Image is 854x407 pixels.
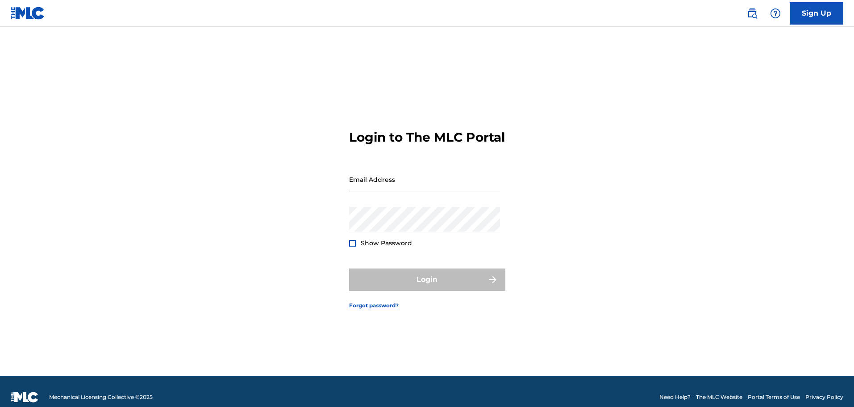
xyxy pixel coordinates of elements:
[349,130,505,145] h3: Login to The MLC Portal
[659,393,691,401] a: Need Help?
[770,8,781,19] img: help
[743,4,761,22] a: Public Search
[49,393,153,401] span: Mechanical Licensing Collective © 2025
[747,8,758,19] img: search
[11,7,45,20] img: MLC Logo
[349,302,399,310] a: Forgot password?
[790,2,843,25] a: Sign Up
[809,364,854,407] iframe: Chat Widget
[11,392,38,403] img: logo
[805,393,843,401] a: Privacy Policy
[696,393,742,401] a: The MLC Website
[748,393,800,401] a: Portal Terms of Use
[767,4,784,22] div: Help
[361,239,412,247] span: Show Password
